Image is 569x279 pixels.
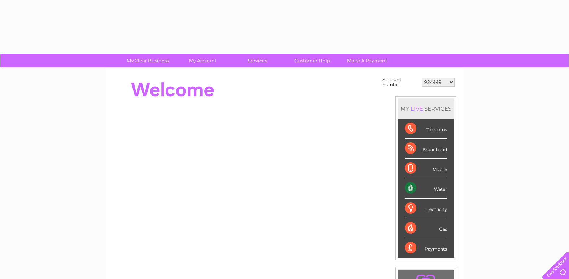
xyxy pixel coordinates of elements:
a: My Clear Business [118,54,178,67]
div: Water [405,178,447,198]
a: Customer Help [283,54,342,67]
div: Mobile [405,159,447,178]
div: Payments [405,238,447,258]
a: Services [228,54,287,67]
div: Gas [405,218,447,238]
div: LIVE [409,105,424,112]
div: Broadband [405,139,447,159]
a: Make A Payment [337,54,397,67]
td: Account number [381,75,420,89]
div: Telecoms [405,119,447,139]
a: My Account [173,54,232,67]
div: Electricity [405,199,447,218]
div: MY SERVICES [398,98,454,119]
